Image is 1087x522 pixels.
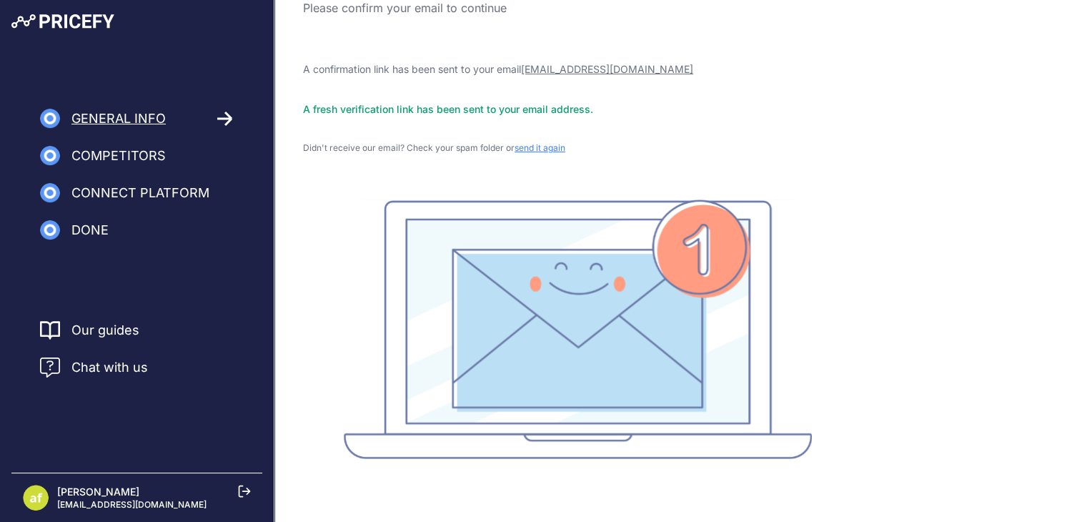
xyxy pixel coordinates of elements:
[57,485,207,499] p: [PERSON_NAME]
[521,63,693,75] span: [EMAIL_ADDRESS][DOMAIN_NAME]
[71,146,166,166] span: Competitors
[57,499,207,511] p: [EMAIL_ADDRESS][DOMAIN_NAME]
[71,358,148,378] span: Chat with us
[303,142,852,154] p: Didn't receive our email? Check your spam folder or
[71,109,166,129] span: General Info
[40,358,148,378] a: Chat with us
[303,62,852,77] p: A confirmation link has been sent to your email
[11,14,114,29] img: Pricefy Logo
[71,320,139,340] a: Our guides
[303,102,852,117] div: A fresh verification link has been sent to your email address.
[71,183,209,203] span: Connect Platform
[515,142,565,153] span: send it again
[71,220,109,240] span: Done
